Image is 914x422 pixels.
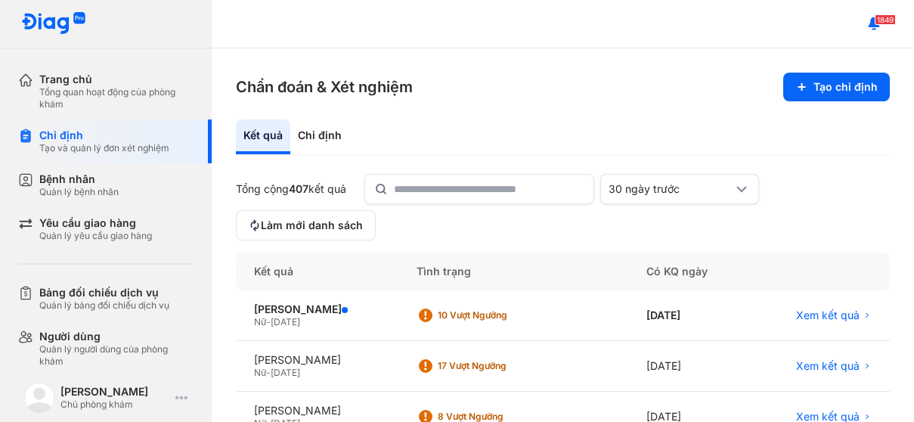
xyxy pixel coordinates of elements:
span: [DATE] [271,316,300,327]
div: 30 ngày trước [609,182,733,196]
div: Bệnh nhân [39,172,119,186]
div: Quản lý yêu cầu giao hàng [39,230,152,242]
button: Tạo chỉ định [783,73,890,101]
div: Tổng quan hoạt động của phòng khám [39,86,194,110]
span: Xem kết quả [796,359,860,373]
div: Yêu cầu giao hàng [39,216,152,230]
span: Xem kết quả [796,309,860,322]
div: Chỉ định [39,129,169,142]
div: 10 Vượt ngưỡng [438,309,559,321]
img: logo [24,383,54,413]
div: Có KQ ngày [628,253,750,290]
div: [DATE] [628,290,750,341]
div: [PERSON_NAME] [254,353,380,367]
span: - [266,367,271,378]
div: Kết quả [236,119,290,154]
div: Chủ phòng khám [60,399,169,411]
div: [PERSON_NAME] [254,303,380,316]
div: [PERSON_NAME] [60,385,169,399]
div: Quản lý bảng đối chiếu dịch vụ [39,299,169,312]
div: Người dùng [39,330,194,343]
div: [PERSON_NAME] [254,404,380,417]
span: [DATE] [271,367,300,378]
div: 17 Vượt ngưỡng [438,360,559,372]
span: Nữ [254,367,266,378]
div: Bảng đối chiếu dịch vụ [39,286,169,299]
div: Quản lý bệnh nhân [39,186,119,198]
div: Chỉ định [290,119,349,154]
span: 407 [289,182,308,195]
div: Quản lý người dùng của phòng khám [39,343,194,368]
span: 1849 [875,14,896,25]
div: Trang chủ [39,73,194,86]
img: logo [21,12,86,36]
button: Làm mới danh sách [236,210,376,240]
div: Tổng cộng kết quả [236,182,346,196]
div: Tình trạng [398,253,629,290]
span: Nữ [254,316,266,327]
span: Làm mới danh sách [261,219,363,232]
div: Kết quả [236,253,398,290]
div: Tạo và quản lý đơn xét nghiệm [39,142,169,154]
span: - [266,316,271,327]
h3: Chẩn đoán & Xét nghiệm [236,76,413,98]
div: [DATE] [628,341,750,392]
